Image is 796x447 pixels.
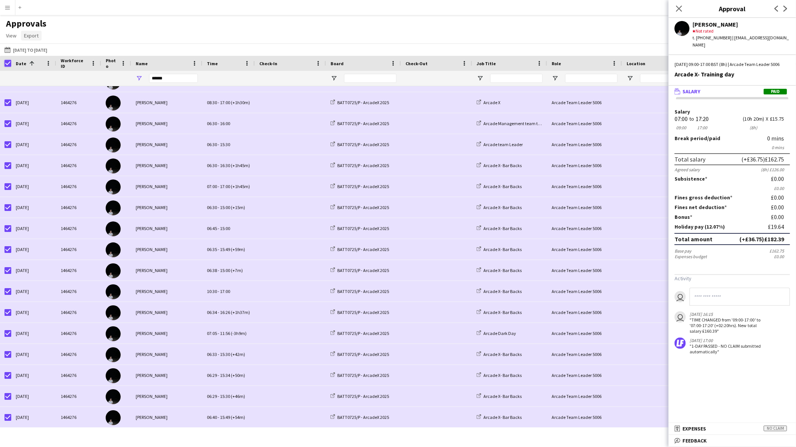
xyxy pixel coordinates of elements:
div: [DATE] [11,386,56,407]
span: Check-Out [405,61,428,66]
span: Workforce ID [61,58,88,69]
div: 1464276 [56,260,101,281]
input: Role Filter Input [565,74,618,83]
a: BATT0725/P - ArcadeX 2025 [331,100,389,105]
span: BATT0725/P - ArcadeX 2025 [337,226,389,231]
div: [DATE] [11,344,56,365]
span: No claim [764,426,787,431]
span: 06:30 [207,121,217,126]
span: - [218,268,219,273]
span: BATT0725/P - ArcadeX 2025 [337,100,389,105]
span: Arcade X- Bar Backs [483,184,522,189]
div: Arcade Team Leader 5006 [547,134,622,155]
div: 10h 20m [743,116,764,122]
span: - [218,184,219,189]
mat-expansion-panel-header: ExpensesNo claim [669,423,796,434]
div: £162.75 [769,248,790,254]
span: - [218,351,219,357]
span: Arcade X- Bar Backs [483,393,522,399]
a: BATT0725/P - ArcadeX 2025 [331,309,389,315]
span: 06:30 [207,205,217,210]
a: BATT0725/P - ArcadeX 2025 [331,414,389,420]
a: Arcade X- Bar Backs [477,184,522,189]
span: (+50m) [231,372,245,378]
img: Philip Cartin [106,326,121,341]
div: Not rated [693,28,790,34]
span: Location [627,61,645,66]
a: BATT0725/P - ArcadeX 2025 [331,142,389,147]
div: "TIME CHANGED from '09:00-17:00' to '07:00-17:20' (+02:20hrs). New total salary £160.39" [690,317,767,334]
span: Job Title [477,61,496,66]
span: Feedback [682,437,707,444]
div: (+£36.75) £162.75 [741,155,784,163]
span: 06:29 [207,393,217,399]
div: [PERSON_NAME] [131,302,202,323]
mat-expansion-panel-header: SalaryPaid [669,86,796,97]
span: Date [16,61,26,66]
span: - [218,121,219,126]
img: Philip Cartin [106,368,121,383]
div: Arcade Team Leader 5006 [547,302,622,323]
div: [DATE] [11,407,56,428]
div: Total amount [675,235,712,243]
span: Expenses [682,425,706,432]
div: to [689,116,694,122]
span: BATT0725/P - ArcadeX 2025 [337,289,389,294]
span: (+7m) [231,268,243,273]
img: Philip Cartin [106,284,121,299]
span: Arcade team Leader [483,142,523,147]
span: 17:00 [220,289,230,294]
div: 1464276 [56,218,101,239]
img: Philip Cartin [106,305,121,320]
div: 1464276 [56,197,101,218]
div: Arcade Team Leader 5006 [547,218,622,239]
div: [DATE] [11,155,56,176]
span: 15:00 [220,268,230,273]
div: 1464276 [56,344,101,365]
span: 06:30 [207,163,217,168]
div: 0 mins [767,135,790,142]
button: Open Filter Menu [627,75,633,82]
a: Arcade X- Bar Backs [477,372,522,378]
a: Export [21,31,42,40]
div: [PERSON_NAME] [131,197,202,218]
a: BATT0725/P - ArcadeX 2025 [331,372,389,378]
div: [DATE] [11,323,56,344]
div: Arcade Team Leader 5006 [547,239,622,260]
a: View [3,31,19,40]
span: 11:56 [220,330,230,336]
div: £0.00 [771,214,790,220]
a: Arcade X- Bar Backs [477,226,522,231]
span: Time [207,61,218,66]
span: 06:45 [207,226,217,231]
div: 0 mins [675,145,790,150]
span: 07:00 [207,184,217,189]
div: 1464276 [56,92,101,113]
label: /paid [675,135,720,142]
a: Arcade X- Bar Backs [477,268,522,273]
img: Philip Cartin [106,410,121,425]
div: 8h [743,125,764,130]
span: View [6,32,16,39]
span: Arcade Management team training day [483,121,560,126]
span: 16:26 [220,309,230,315]
span: - [218,330,219,336]
span: - [218,393,219,399]
input: Board Filter Input [344,74,397,83]
div: Arcade Team Leader 5006 [547,386,622,407]
div: Arcade Team Leader 5006 [547,155,622,176]
span: - [218,100,219,105]
div: 07:00 [675,116,688,122]
a: Arcade Dark Day [477,330,516,336]
img: Philip Cartin [106,263,121,278]
span: - [218,309,219,315]
span: 07:05 [207,330,217,336]
a: Arcade X- Bar Backs [477,393,522,399]
span: BATT0725/P - ArcadeX 2025 [337,163,389,168]
span: BATT0725/P - ArcadeX 2025 [337,309,389,315]
input: Location Filter Input [640,74,693,83]
span: 16:30 [220,163,230,168]
div: £0.00 [771,175,790,182]
app-user-avatar: Georgia Rogers [675,311,686,323]
span: 06:29 [207,372,217,378]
